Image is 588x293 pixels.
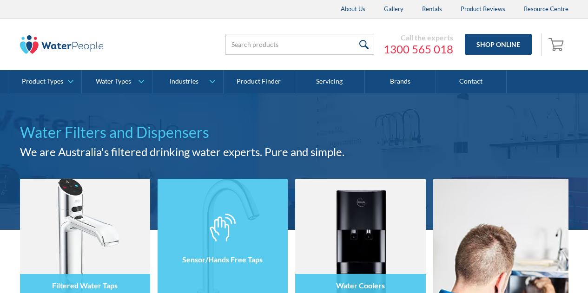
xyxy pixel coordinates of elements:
a: Contact [436,70,507,93]
h4: Sensor/Hands Free Taps [182,255,263,264]
a: Product Types [11,70,81,93]
div: Water Types [96,78,131,85]
div: Call the experts [383,33,453,42]
a: Industries [152,70,223,93]
a: Shop Online [465,34,532,55]
a: Open empty cart [546,33,568,56]
a: Water Types [82,70,152,93]
h4: Water Coolers [336,281,385,290]
a: Servicing [294,70,365,93]
input: Search products [225,34,374,55]
a: Product Finder [224,70,294,93]
img: shopping cart [548,37,566,52]
img: The Water People [20,35,104,54]
div: Product Types [22,78,63,85]
a: 1300 565 018 [383,42,453,56]
div: Industries [170,78,198,85]
h4: Filtered Water Taps [52,281,118,290]
a: Brands [365,70,436,93]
